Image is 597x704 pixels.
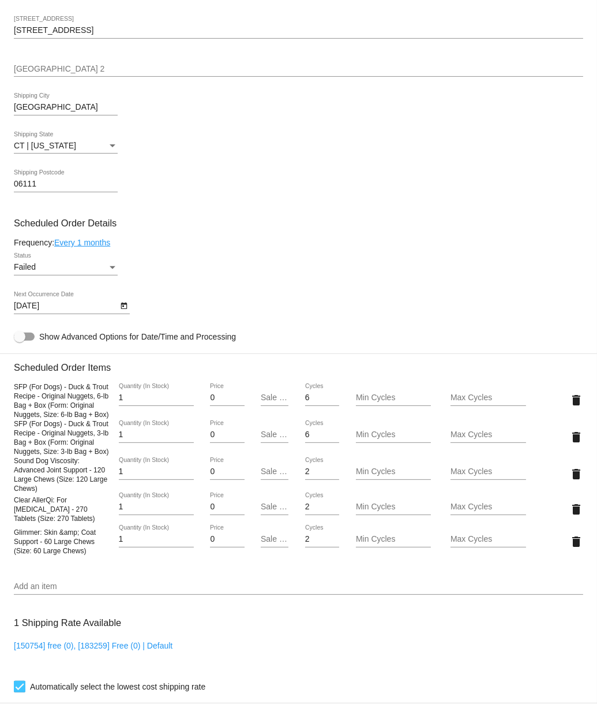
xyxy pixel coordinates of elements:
input: Next Occurrence Date [14,301,118,311]
div: Frequency: [14,238,583,247]
span: Automatically select the lowest cost shipping rate [30,680,205,694]
mat-select: Shipping State [14,141,118,151]
span: Sound Dog Viscosity: Advanced Joint Support - 120 Large Chews (Size: 120 Large Chews) [14,457,107,493]
input: Min Cycles [356,467,431,476]
h3: 1 Shipping Rate Available [14,610,121,635]
input: Sale Price [261,393,288,403]
input: Shipping City [14,103,118,112]
input: Cycles [305,430,339,439]
input: Shipping Street 2 [14,65,583,74]
input: Quantity (In Stock) [119,502,194,512]
input: Min Cycles [356,430,431,439]
input: Price [210,467,244,476]
input: Price [210,502,244,512]
input: Max Cycles [450,393,525,403]
input: Sale Price [261,467,288,476]
input: Cycles [305,535,339,544]
input: Max Cycles [450,430,525,439]
input: Max Cycles [450,535,525,544]
mat-select: Status [14,263,118,272]
mat-icon: delete [569,393,583,407]
span: CT | [US_STATE] [14,141,76,150]
input: Max Cycles [450,502,525,512]
input: Min Cycles [356,393,431,403]
input: Sale Price [261,430,288,439]
input: Quantity (In Stock) [119,535,194,544]
span: Clear AllerQi: For [MEDICAL_DATA] - 270 Tablets (Size: 270 Tablets) [14,496,95,523]
input: Price [210,393,244,403]
input: Cycles [305,502,339,512]
input: Quantity (In Stock) [119,393,194,403]
input: Quantity (In Stock) [119,430,194,439]
span: SFP (For Dogs) - Duck & Trout Recipe - Original Nuggets, 6-lb Bag + Box (Form: Original Nuggets, ... [14,383,108,419]
input: Quantity (In Stock) [119,467,194,476]
h3: Scheduled Order Details [14,218,583,229]
input: Max Cycles [450,467,525,476]
input: Price [210,430,244,439]
span: SFP (For Dogs) - Duck & Trout Recipe - Original Nuggets, 3-lb Bag + Box (Form: Original Nuggets, ... [14,420,108,456]
mat-icon: delete [569,430,583,444]
span: Glimmer: Skin &amp; Coat Support - 60 Large Chews (Size: 60 Large Chews) [14,528,96,555]
input: Shipping Street 1 [14,26,583,35]
mat-icon: delete [569,535,583,549]
input: Min Cycles [356,535,431,544]
button: Open calendar [118,299,130,311]
input: Add an item [14,582,583,591]
a: Every 1 months [54,238,110,247]
h3: Scheduled Order Items [14,353,583,373]
input: Sale Price [261,535,288,544]
input: Min Cycles [356,502,431,512]
span: Show Advanced Options for Date/Time and Processing [39,331,236,342]
mat-icon: delete [569,467,583,481]
input: Price [210,535,244,544]
input: Cycles [305,467,339,476]
input: Shipping Postcode [14,180,118,189]
input: Sale Price [261,502,288,512]
span: Failed [14,262,36,271]
a: [150754] free (0), [183259] Free (0) | Default [14,641,172,650]
input: Cycles [305,393,339,403]
mat-icon: delete [569,502,583,516]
